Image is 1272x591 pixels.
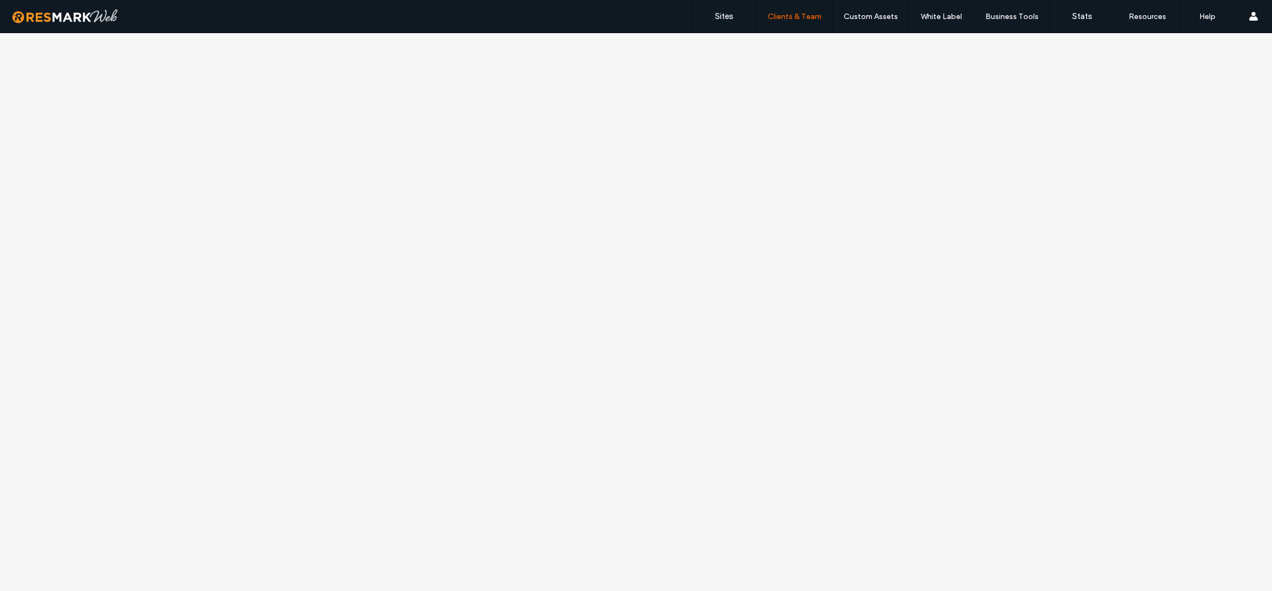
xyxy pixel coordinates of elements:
[1199,12,1216,21] label: Help
[715,11,733,21] label: Sites
[1072,11,1092,21] label: Stats
[1129,12,1166,21] label: Resources
[844,12,898,21] label: Custom Assets
[985,12,1039,21] label: Business Tools
[768,12,821,21] label: Clients & Team
[921,12,962,21] label: White Label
